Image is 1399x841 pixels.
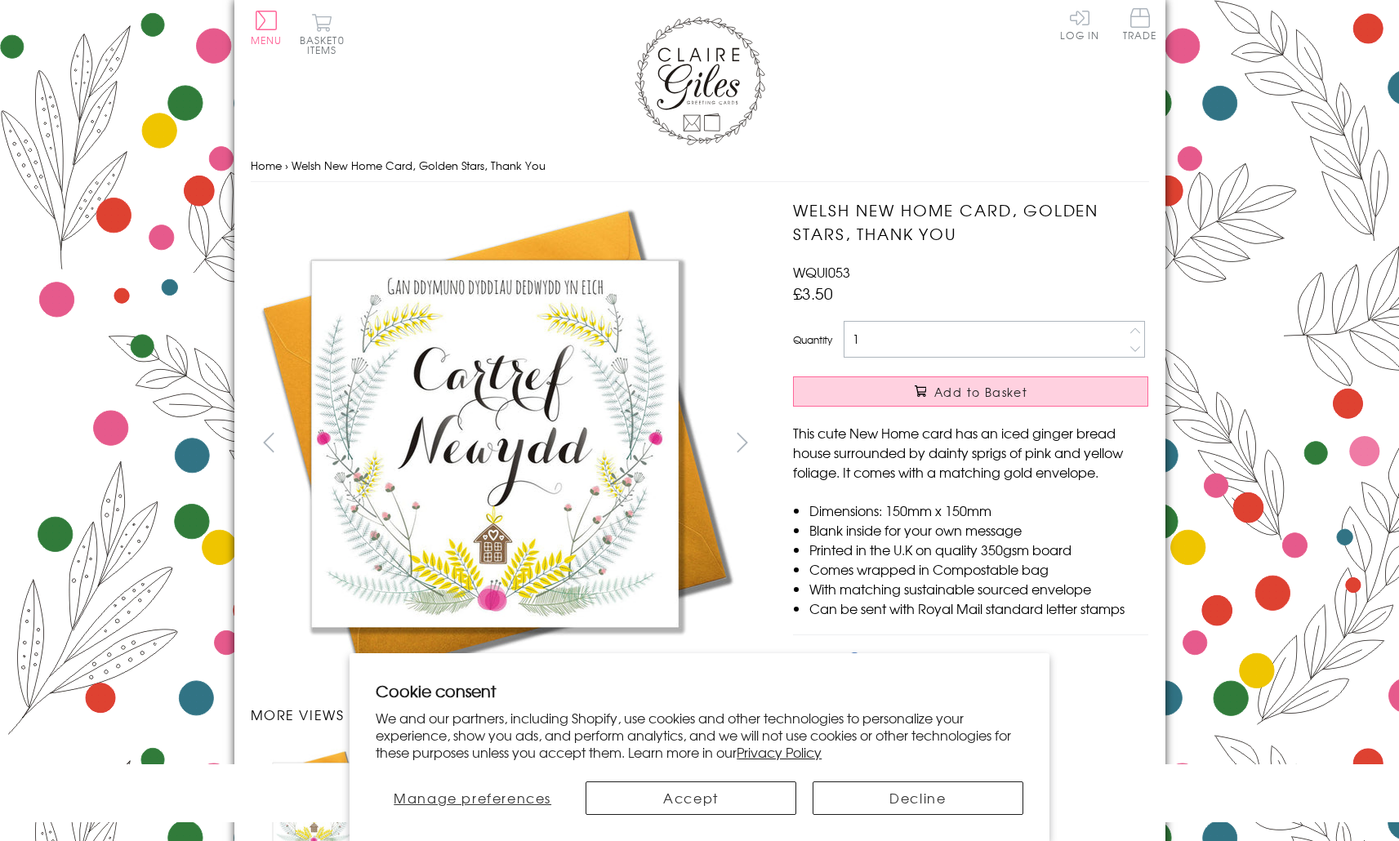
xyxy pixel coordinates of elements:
[292,158,546,173] span: Welsh New Home Card, Golden Stars, Thank You
[813,781,1023,815] button: Decline
[1060,8,1099,40] a: Log In
[251,149,1149,183] nav: breadcrumbs
[251,705,761,724] h3: More views
[737,742,822,762] a: Privacy Policy
[394,788,551,808] span: Manage preferences
[793,198,1148,246] h1: Welsh New Home Card, Golden Stars, Thank You
[809,598,1148,618] li: Can be sent with Royal Mail standard letter stamps
[934,384,1027,400] span: Add to Basket
[793,262,850,282] span: WQUI053
[307,33,345,57] span: 0 items
[376,710,1023,760] p: We and our partners, including Shopify, use cookies and other technologies to personalize your ex...
[251,424,287,461] button: prev
[635,16,765,145] img: Claire Giles Greetings Cards
[1123,8,1157,40] span: Trade
[376,781,569,815] button: Manage preferences
[300,13,345,55] button: Basket0 items
[724,424,760,461] button: next
[1123,8,1157,43] a: Trade
[809,559,1148,579] li: Comes wrapped in Compostable bag
[251,198,741,688] img: Welsh New Home Card, Golden Stars, Thank You
[809,540,1148,559] li: Printed in the U.K on quality 350gsm board
[285,158,288,173] span: ›
[793,423,1148,482] p: This cute New Home card has an iced ginger bread house surrounded by dainty sprigs of pink and ye...
[793,332,832,347] label: Quantity
[251,158,282,173] a: Home
[809,579,1148,598] li: With matching sustainable sourced envelope
[793,376,1148,407] button: Add to Basket
[376,679,1023,702] h2: Cookie consent
[251,33,283,47] span: Menu
[251,11,283,45] button: Menu
[586,781,796,815] button: Accept
[809,501,1148,520] li: Dimensions: 150mm x 150mm
[809,520,1148,540] li: Blank inside for your own message
[793,282,833,305] span: £3.50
